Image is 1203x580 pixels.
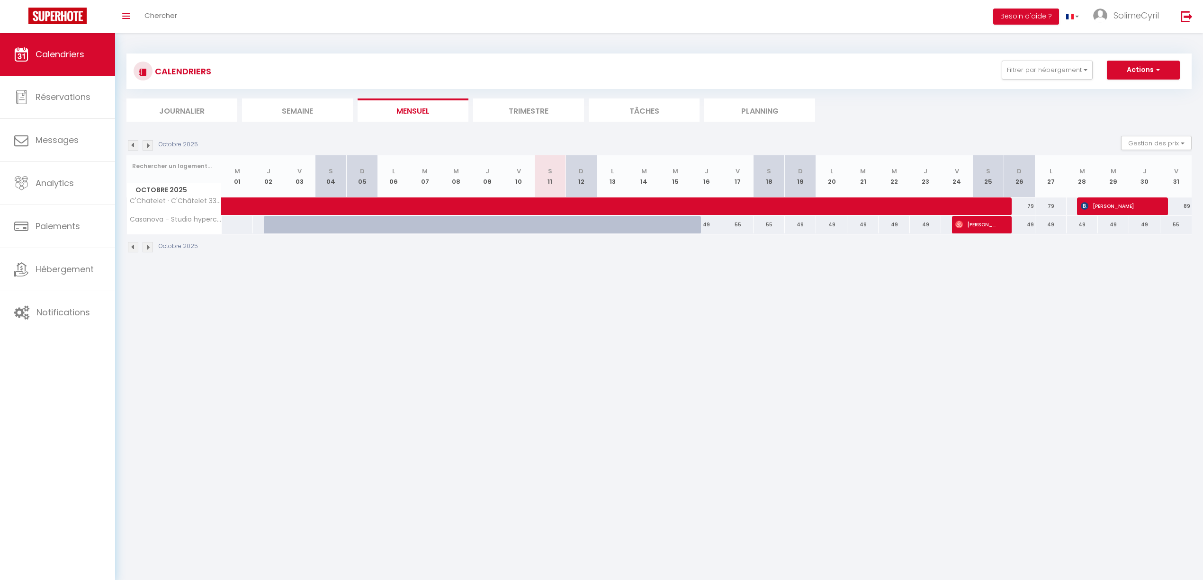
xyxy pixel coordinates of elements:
[329,167,333,176] abbr: S
[503,155,534,197] th: 10
[126,98,237,122] li: Journalier
[1081,197,1154,215] span: [PERSON_NAME]
[440,155,472,197] th: 08
[1129,216,1160,233] div: 49
[127,183,221,197] span: Octobre 2025
[1004,216,1035,233] div: 49
[754,216,785,233] div: 55
[132,158,216,175] input: Rechercher un logement...
[242,98,353,122] li: Semaine
[879,155,910,197] th: 22
[358,98,468,122] li: Mensuel
[566,155,597,197] th: 12
[1035,216,1067,233] div: 49
[641,167,647,176] abbr: M
[36,220,80,232] span: Paiements
[673,167,678,176] abbr: M
[597,155,628,197] th: 13
[705,167,709,176] abbr: J
[222,155,253,197] th: 01
[517,167,521,176] abbr: V
[941,155,972,197] th: 24
[128,216,223,223] span: Casanova - Studio hypercentre - lit double, parking & balcon
[36,306,90,318] span: Notifications
[910,155,941,197] th: 23
[36,263,94,275] span: Hébergement
[36,177,74,189] span: Analytics
[891,167,897,176] abbr: M
[360,167,365,176] abbr: D
[1035,197,1067,215] div: 79
[473,98,584,122] li: Trimestre
[1035,155,1067,197] th: 27
[611,167,614,176] abbr: L
[986,167,990,176] abbr: S
[159,140,198,149] p: Octobre 2025
[347,155,378,197] th: 05
[453,167,459,176] abbr: M
[1143,167,1147,176] abbr: J
[1093,9,1107,23] img: ...
[879,216,910,233] div: 49
[691,216,722,233] div: 49
[785,216,816,233] div: 49
[1160,216,1192,233] div: 55
[1113,9,1159,21] span: SolimeCyril
[628,155,660,197] th: 14
[1098,216,1129,233] div: 49
[785,155,816,197] th: 19
[754,155,785,197] th: 18
[144,10,177,20] span: Chercher
[234,167,240,176] abbr: M
[36,91,90,103] span: Réservations
[691,155,722,197] th: 16
[704,98,815,122] li: Planning
[847,155,879,197] th: 21
[860,167,866,176] abbr: M
[485,167,489,176] abbr: J
[548,167,552,176] abbr: S
[1079,167,1085,176] abbr: M
[589,98,700,122] li: Tâches
[297,167,302,176] abbr: V
[1067,155,1098,197] th: 28
[409,155,440,197] th: 07
[1181,10,1193,22] img: logout
[722,155,754,197] th: 17
[579,167,584,176] abbr: D
[847,216,879,233] div: 49
[472,155,503,197] th: 09
[534,155,566,197] th: 11
[378,155,409,197] th: 06
[722,216,754,233] div: 55
[736,167,740,176] abbr: V
[128,197,223,205] span: C'Chatelet · C'Châtelet 33m² - Hypercentre Parking Panorama
[315,155,347,197] th: 04
[1067,216,1098,233] div: 49
[1121,136,1192,150] button: Gestion des prix
[1160,197,1192,215] div: 89
[1174,167,1178,176] abbr: V
[1004,197,1035,215] div: 79
[1017,167,1022,176] abbr: D
[910,216,941,233] div: 49
[1107,61,1180,80] button: Actions
[253,155,284,197] th: 02
[1098,155,1129,197] th: 29
[924,167,927,176] abbr: J
[392,167,395,176] abbr: L
[36,134,79,146] span: Messages
[660,155,691,197] th: 15
[955,215,997,233] span: [PERSON_NAME]
[28,8,87,24] img: Super Booking
[1050,167,1052,176] abbr: L
[798,167,803,176] abbr: D
[830,167,833,176] abbr: L
[1160,155,1192,197] th: 31
[816,155,847,197] th: 20
[36,48,84,60] span: Calendriers
[422,167,428,176] abbr: M
[767,167,771,176] abbr: S
[153,61,211,82] h3: CALENDRIERS
[1004,155,1035,197] th: 26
